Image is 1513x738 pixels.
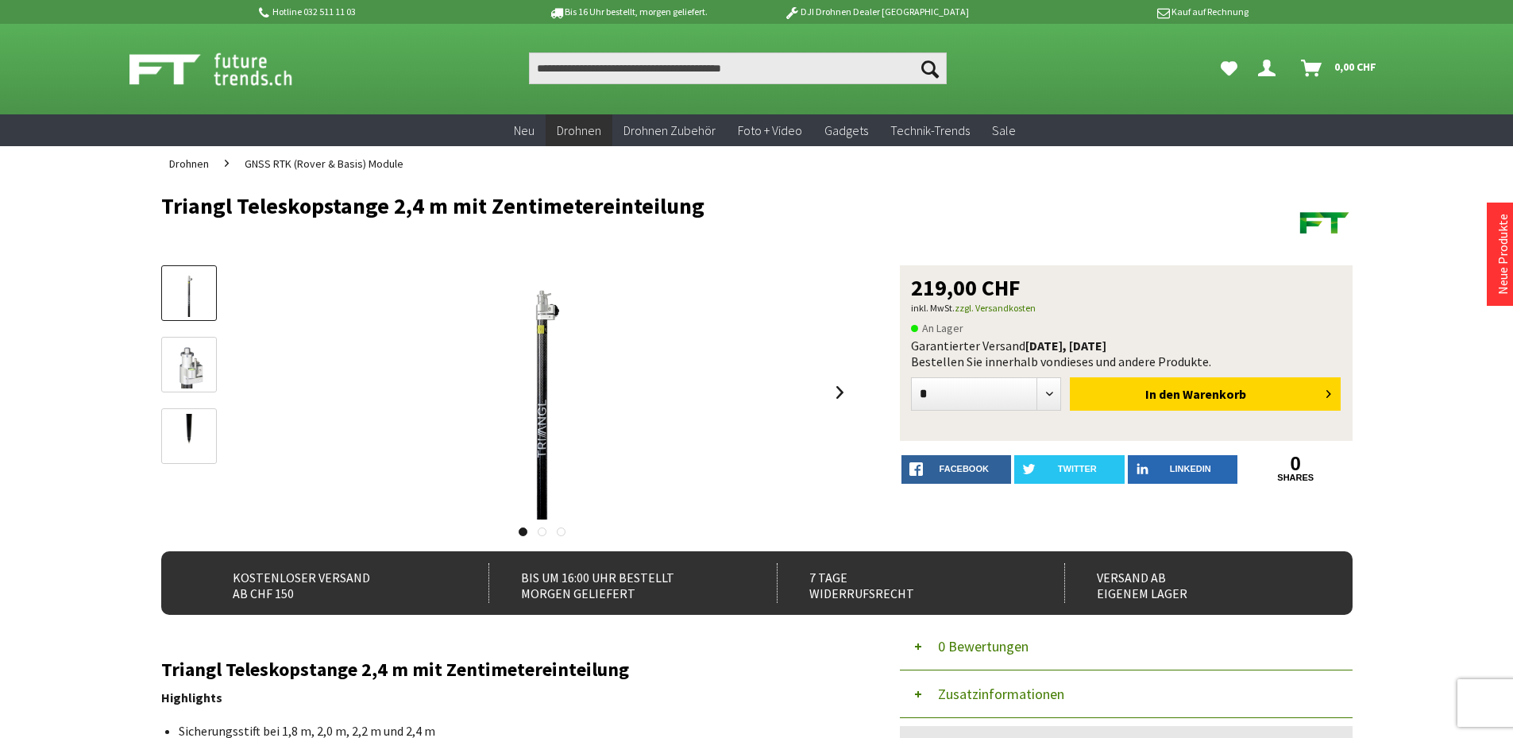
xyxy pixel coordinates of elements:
[940,464,989,473] span: facebook
[992,122,1016,138] span: Sale
[1334,54,1376,79] span: 0,00 CHF
[813,114,879,147] a: Gadgets
[1145,386,1180,402] span: In den
[546,114,612,147] a: Drohnen
[1241,473,1351,483] a: shares
[1128,455,1238,484] a: LinkedIn
[623,122,716,138] span: Drohnen Zubehör
[911,338,1341,369] div: Garantierter Versand Bestellen Sie innerhalb von dieses und andere Produkte.
[1213,52,1245,84] a: Meine Favoriten
[1025,338,1106,354] b: [DATE], [DATE]
[913,52,947,84] button: Suchen
[415,265,670,520] img: Triangl Teleskopstange 2,4 m mit Zentimetereinteilung
[503,114,546,147] a: Neu
[901,455,1012,484] a: facebook
[955,302,1036,314] a: zzgl. Versandkosten
[169,156,209,171] span: Drohnen
[1295,52,1384,84] a: Warenkorb
[1014,455,1125,484] a: twitter
[161,690,222,705] strong: Highlights
[237,146,411,181] a: GNSS RTK (Rover & Basis) Module
[488,563,742,603] div: Bis um 16:00 Uhr bestellt Morgen geliefert
[257,2,504,21] p: Hotline 032 511 11 03
[1170,464,1211,473] span: LinkedIn
[1001,2,1249,21] p: Kauf auf Rechnung
[201,563,454,603] div: Kostenloser Versand ab CHF 150
[824,122,868,138] span: Gadgets
[879,114,981,147] a: Technik-Trends
[1252,52,1288,84] a: Dein Konto
[166,271,212,317] img: Vorschau: Triangl Teleskopstange 2,4 m mit Zentimetereinteilung
[911,319,963,338] span: An Lager
[1058,464,1097,473] span: twitter
[557,122,601,138] span: Drohnen
[900,670,1353,718] button: Zusatzinformationen
[514,122,535,138] span: Neu
[981,114,1027,147] a: Sale
[738,122,802,138] span: Foto + Video
[1241,455,1351,473] a: 0
[1297,194,1353,249] img: Futuretrends
[911,276,1021,299] span: 219,00 CHF
[727,114,813,147] a: Foto + Video
[161,657,629,682] span: Triangl Teleskopstange 2,4 m mit Zentimetereinteilung
[752,2,1000,21] p: DJI Drohnen Dealer [GEOGRAPHIC_DATA]
[161,194,1114,218] h1: Triangl Teleskopstange 2,4 m mit Zentimetereinteilung
[1183,386,1246,402] span: Warenkorb
[612,114,727,147] a: Drohnen Zubehör
[504,2,752,21] p: Bis 16 Uhr bestellt, morgen geliefert.
[890,122,970,138] span: Technik-Trends
[129,49,327,89] img: Shop Futuretrends - zur Startseite wechseln
[1070,377,1341,411] button: In den Warenkorb
[245,156,403,171] span: GNSS RTK (Rover & Basis) Module
[1064,563,1318,603] div: Versand ab eigenem Lager
[900,623,1353,670] button: 0 Bewertungen
[777,563,1030,603] div: 7 Tage Widerrufsrecht
[911,299,1341,318] p: inkl. MwSt.
[1495,214,1511,295] a: Neue Produkte
[529,52,947,84] input: Produkt, Marke, Kategorie, EAN, Artikelnummer…
[161,146,217,181] a: Drohnen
